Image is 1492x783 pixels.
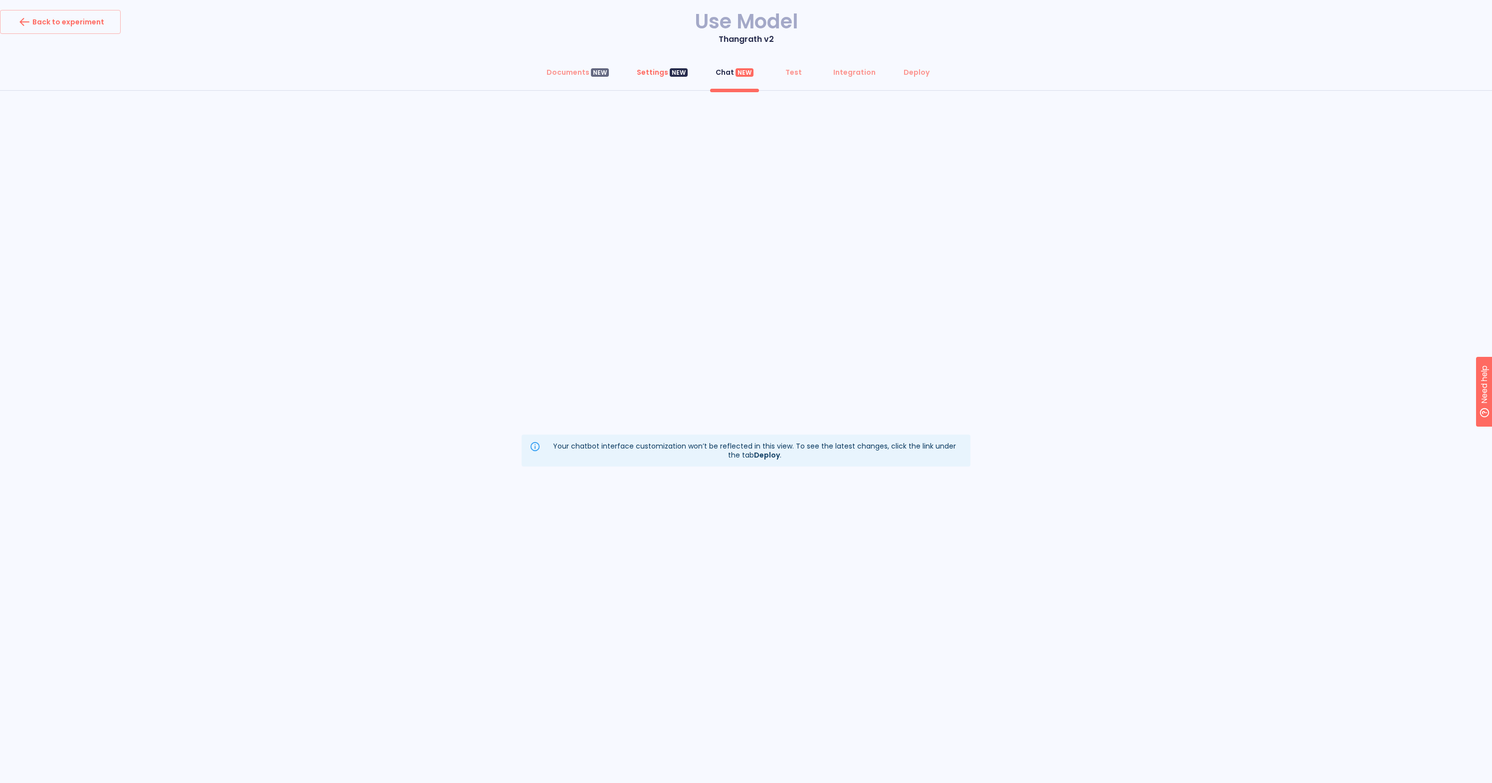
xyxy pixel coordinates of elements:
div: Your chatbot interface customization won’t be reflected in this view. To see the latest changes, ... [547,438,962,464]
div: Deploy [904,67,930,77]
div: Chat [716,67,753,77]
strong: Deploy [754,450,780,460]
div: Settings [637,67,688,77]
div: Test [785,67,802,77]
div: NEW [591,68,609,77]
div: NEW [736,68,753,77]
div: Integration [833,67,876,77]
span: Need help [23,2,61,14]
div: Back to experiment [16,14,104,30]
div: Documents [547,67,609,77]
div: NEW [670,68,688,77]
